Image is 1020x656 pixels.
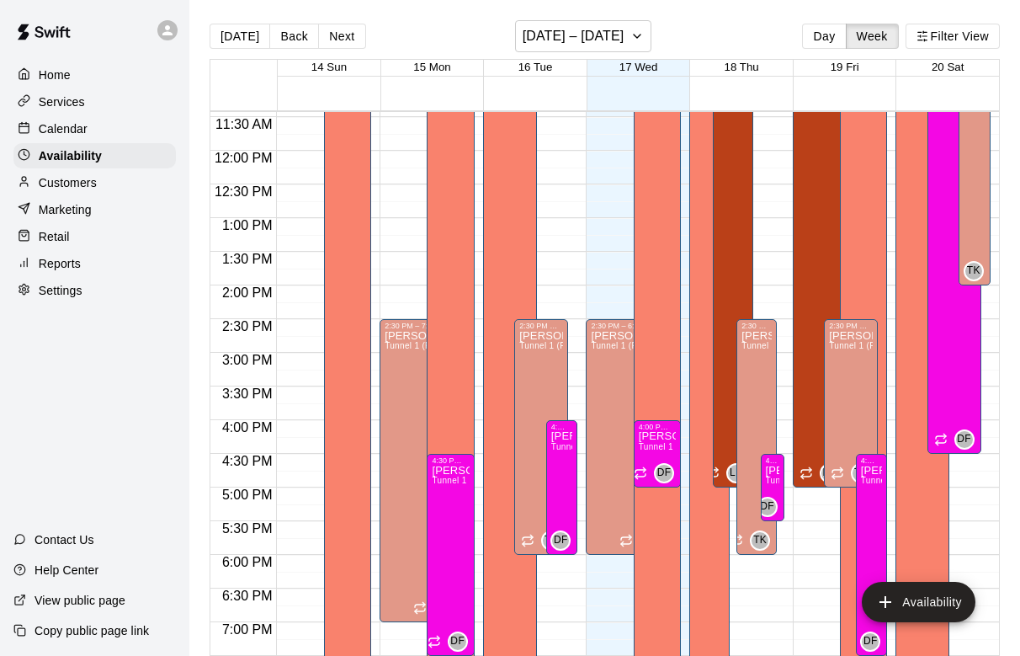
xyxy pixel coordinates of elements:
[761,454,784,521] div: 4:30 PM – 5:30 PM: Available
[13,224,176,249] a: Retail
[39,147,102,164] p: Availability
[802,24,846,49] button: Day
[750,531,770,551] div: Travis Koon
[820,463,840,483] div: Lucas Harrell
[964,261,984,281] div: Travis Koon
[753,532,767,549] span: TK
[385,322,455,330] div: 2:30 PM – 7:00 PM
[13,197,176,222] a: Marketing
[218,454,277,468] span: 4:30 PM
[35,622,149,639] p: Copy public page link
[551,442,632,451] span: Tunnel 1 (Far Cage)
[519,322,563,330] div: 2:30 PM – 6:00 PM
[13,170,176,195] a: Customers
[35,592,125,609] p: View public page
[856,454,888,656] div: 4:30 PM – 7:30 PM: Available
[967,263,980,280] span: TK
[824,319,878,488] div: 2:30 PM – 5:00 PM: Available
[521,534,534,547] span: Recurring availability
[766,456,779,465] div: 4:30 PM – 5:30 PM
[13,62,176,88] a: Home
[619,61,658,73] button: 17 Wed
[35,562,98,579] p: Help Center
[218,218,277,232] span: 1:00 PM
[218,353,277,367] span: 3:00 PM
[957,431,971,448] span: DF
[218,589,277,603] span: 6:30 PM
[546,420,578,555] div: 4:00 PM – 6:00 PM: Available
[432,456,469,465] div: 4:30 PM – 7:30 PM
[210,184,276,199] span: 12:30 PM
[934,433,948,446] span: Recurring availability
[218,488,277,502] span: 5:00 PM
[654,463,674,483] div: Darren Ford
[954,429,975,450] div: Darren Ford
[39,93,85,110] p: Services
[831,467,844,480] span: Recurring availability
[428,635,441,648] span: Recurring availability
[210,151,276,165] span: 12:00 PM
[863,633,878,650] span: DF
[634,420,681,488] div: 4:00 PM – 5:00 PM: Available
[218,319,277,333] span: 2:30 PM
[657,465,672,482] span: DF
[639,442,720,451] span: Tunnel 1 (Far Cage)
[846,24,899,49] button: Week
[413,601,427,615] span: Recurring availability
[218,420,277,435] span: 4:00 PM
[210,24,270,49] button: [DATE]
[906,24,1000,49] button: Filter View
[932,61,964,73] button: 20 Sat
[862,582,975,622] button: add
[619,534,633,547] span: Recurring availability
[634,467,647,480] span: Recurring availability
[713,16,753,488] div: 10:00 AM – 5:00 PM: Available
[13,278,176,303] a: Settings
[39,255,81,272] p: Reports
[730,465,743,482] span: LH
[218,252,277,266] span: 1:30 PM
[518,61,553,73] button: 16 Tue
[586,319,667,555] div: 2:30 PM – 6:00 PM: Available
[554,532,568,549] span: DF
[800,467,813,480] span: Recurring availability
[385,341,935,350] span: Tunnel 1 (Far Cage), Tunnel 2, Gym Time Slot 1, Gym Time Slot 2, Gym Time Slot 3, Gym Time Slot 4...
[39,120,88,137] p: Calendar
[959,16,991,285] div: 10:00 AM – 2:00 PM: Available
[13,89,176,115] a: Services
[13,143,176,168] a: Availability
[13,251,176,276] a: Reports
[760,499,774,515] span: DF
[269,24,319,49] button: Back
[380,319,460,622] div: 2:30 PM – 7:00 PM: Available
[861,476,942,485] span: Tunnel 1 (Far Cage)
[829,322,873,330] div: 2:30 PM – 5:00 PM
[551,423,573,431] div: 4:00 PM – 6:00 PM
[854,465,868,482] span: TK
[311,61,347,73] button: 14 Sun
[725,61,759,73] button: 18 Thu
[318,24,365,49] button: Next
[726,463,746,483] div: Lucas Harrell
[523,24,624,48] h6: [DATE] – [DATE]
[432,476,513,485] span: Tunnel 1 (Far Cage)
[550,531,571,551] div: Darren Ford
[927,16,981,454] div: 10:00 AM – 4:30 PM: Available
[545,532,558,549] span: TK
[831,61,859,73] button: 19 Fri
[515,20,652,52] button: [DATE] – [DATE]
[218,285,277,300] span: 2:00 PM
[851,463,871,483] div: Travis Koon
[741,322,772,330] div: 2:30 PM – 6:00 PM
[766,476,847,485] span: Tunnel 1 (Far Cage)
[39,67,71,83] p: Home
